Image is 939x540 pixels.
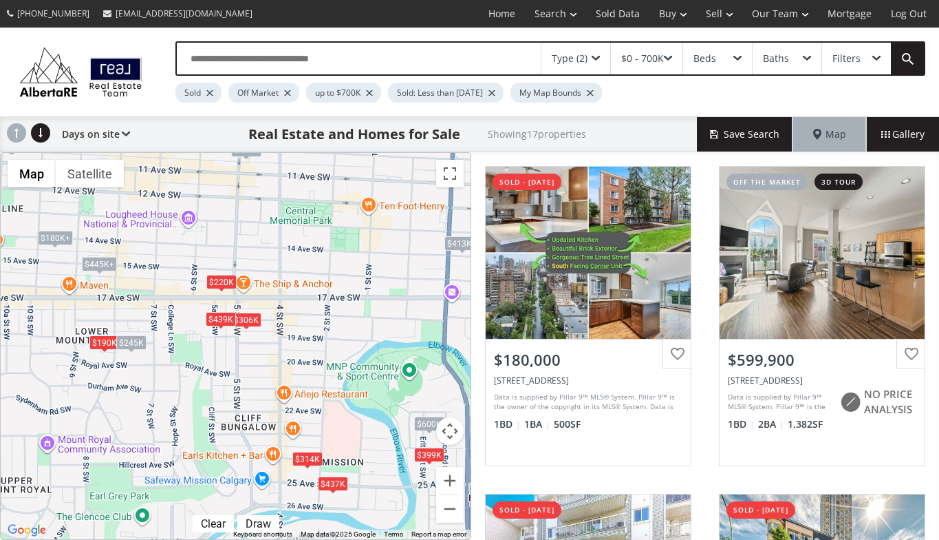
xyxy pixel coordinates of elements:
button: Zoom in [436,467,464,495]
div: $437K [317,477,347,491]
div: 2320 Erlton Street SW #407, Calgary, AB T2S 2V8 [728,375,916,386]
div: $180K+ [37,230,72,245]
img: Logo [14,44,148,100]
span: Map [813,127,846,141]
span: 1,382 SF [788,417,823,431]
span: 1 BD [728,417,755,431]
div: $600K [414,416,444,430]
div: Days on site [55,117,130,152]
div: $460K [231,142,261,156]
h1: Real Estate and Homes for Sale [248,125,460,144]
span: Map data ©2025 Google [301,530,376,538]
span: 500 SF [554,417,581,431]
a: Report a map error [411,530,466,538]
button: Show street map [8,160,56,187]
div: Gallery [866,117,939,152]
div: Draw [242,517,274,530]
button: Keyboard shortcuts [233,530,292,539]
div: 1025 14 Avenue SW #415, Calgary, AB T2R 0N9 [494,375,682,386]
button: Toggle fullscreen view [436,160,464,187]
div: Sold [175,83,222,103]
div: $445K+ [82,256,117,271]
div: Data is supplied by Pillar 9™ MLS® System. Pillar 9™ is the owner of the copyright in its MLS® Sy... [494,392,679,413]
button: Save Search [697,117,793,152]
a: sold - [DATE]$180,000[STREET_ADDRESS]Data is supplied by Pillar 9™ MLS® System. Pillar 9™ is the ... [471,152,705,480]
div: $306K [230,312,261,326]
div: Map [793,117,866,152]
a: [EMAIL_ADDRESS][DOMAIN_NAME] [96,1,259,26]
div: $245K [116,335,146,350]
div: $399K [413,448,444,462]
span: Gallery [881,127,925,141]
div: Click to clear. [193,517,234,530]
div: My Map Bounds [510,83,602,103]
div: $599,900 [728,349,916,371]
div: Off Market [228,83,299,103]
div: up to $700K [306,83,381,103]
span: [PHONE_NUMBER] [17,8,89,19]
span: 1 BD [494,417,521,431]
button: Map camera controls [436,417,464,445]
div: Data is supplied by Pillar 9™ MLS® System. Pillar 9™ is the owner of the copyright in its MLS® Sy... [728,392,833,413]
button: Zoom out [436,495,464,523]
div: $0 - 700K [621,54,664,63]
div: Beds [693,54,716,63]
div: $220K [206,274,237,289]
div: $314K [292,452,323,466]
div: Clear [197,517,229,530]
a: off the market3d tour$599,900[STREET_ADDRESS]Data is supplied by Pillar 9™ MLS® System. Pillar 9™... [705,152,939,480]
img: rating icon [837,388,864,416]
div: $413K+ [444,236,479,251]
div: Type (2) [552,54,587,63]
span: NO PRICE ANALYSIS [864,387,916,417]
img: Google [4,521,50,539]
div: $180,000 [494,349,682,371]
h2: Showing 17 properties [488,129,586,139]
span: [EMAIL_ADDRESS][DOMAIN_NAME] [116,8,252,19]
div: $439K [205,311,235,326]
button: Show satellite imagery [56,160,124,187]
a: Terms [384,530,403,538]
span: 1 BA [524,417,550,431]
div: Filters [832,54,861,63]
div: Baths [763,54,789,63]
span: 2 BA [758,417,784,431]
div: Sold: Less than [DATE] [388,83,504,103]
a: Open this area in Google Maps (opens a new window) [4,521,50,539]
div: $190K [89,335,120,350]
div: Click to draw. [237,517,279,530]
